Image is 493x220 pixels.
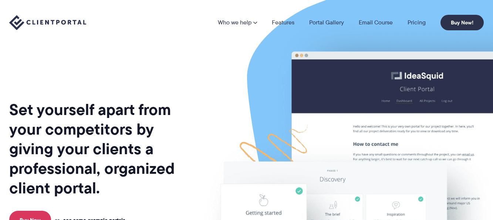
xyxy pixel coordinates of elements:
a: Email Course [359,20,393,26]
h1: Set yourself apart from your competitors by giving your clients a professional, organized client ... [9,100,199,198]
a: Buy Now! [440,15,484,30]
a: Portal Gallery [309,20,344,26]
a: Who we help [218,20,257,26]
a: Features [272,20,294,26]
a: Pricing [408,20,426,26]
